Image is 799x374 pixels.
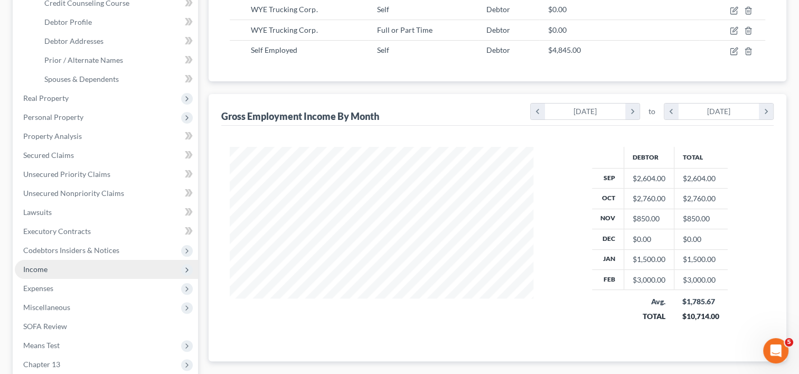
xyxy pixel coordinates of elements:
[548,25,566,34] span: $0.00
[23,265,48,274] span: Income
[44,74,119,83] span: Spouses & Dependents
[15,317,198,336] a: SOFA Review
[23,132,82,141] span: Property Analysis
[632,296,665,307] div: Avg.
[633,173,665,184] div: $2,604.00
[15,165,198,184] a: Unsecured Priority Claims
[592,270,624,290] th: Feb
[23,208,52,217] span: Lawsuits
[633,254,665,265] div: $1,500.00
[674,270,728,290] td: $3,000.00
[632,311,665,322] div: TOTAL
[23,360,60,369] span: Chapter 13
[486,25,510,34] span: Debtor
[221,110,379,123] div: Gross Employment Income By Month
[633,213,665,224] div: $850.00
[377,45,389,54] span: Self
[23,246,119,255] span: Codebtors Insiders & Notices
[44,17,92,26] span: Debtor Profile
[23,303,70,312] span: Miscellaneous
[377,25,433,34] span: Full or Part Time
[625,104,640,119] i: chevron_right
[23,93,69,102] span: Real Property
[592,168,624,188] th: Sep
[592,189,624,209] th: Oct
[44,36,104,45] span: Debtor Addresses
[674,147,728,168] th: Total
[633,275,665,285] div: $3,000.00
[23,113,83,121] span: Personal Property
[763,338,788,363] iframe: Intercom live chat
[36,32,198,51] a: Debtor Addresses
[486,5,510,14] span: Debtor
[664,104,679,119] i: chevron_left
[23,284,53,293] span: Expenses
[674,229,728,249] td: $0.00
[548,5,566,14] span: $0.00
[23,341,60,350] span: Means Test
[251,5,317,14] span: WYE Trucking Corp.
[377,5,389,14] span: Self
[674,189,728,209] td: $2,760.00
[23,151,74,160] span: Secured Claims
[36,70,198,89] a: Spouses & Dependents
[759,104,773,119] i: chevron_right
[648,106,655,117] span: to
[592,209,624,229] th: Nov
[545,104,626,119] div: [DATE]
[633,193,665,204] div: $2,760.00
[251,45,297,54] span: Self Employed
[679,104,759,119] div: [DATE]
[23,227,91,236] span: Executory Contracts
[36,13,198,32] a: Debtor Profile
[15,127,198,146] a: Property Analysis
[23,322,67,331] span: SOFA Review
[15,146,198,165] a: Secured Claims
[624,147,674,168] th: Debtor
[44,55,123,64] span: Prior / Alternate Names
[682,296,719,307] div: $1,785.67
[36,51,198,70] a: Prior / Alternate Names
[15,184,198,203] a: Unsecured Nonpriority Claims
[592,229,624,249] th: Dec
[486,45,510,54] span: Debtor
[15,222,198,241] a: Executory Contracts
[674,209,728,229] td: $850.00
[23,189,124,198] span: Unsecured Nonpriority Claims
[548,45,580,54] span: $4,845.00
[23,170,110,179] span: Unsecured Priority Claims
[251,25,317,34] span: WYE Trucking Corp.
[15,203,198,222] a: Lawsuits
[682,311,719,322] div: $10,714.00
[633,234,665,245] div: $0.00
[531,104,545,119] i: chevron_left
[592,249,624,269] th: Jan
[785,338,793,347] span: 5
[674,249,728,269] td: $1,500.00
[674,168,728,188] td: $2,604.00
